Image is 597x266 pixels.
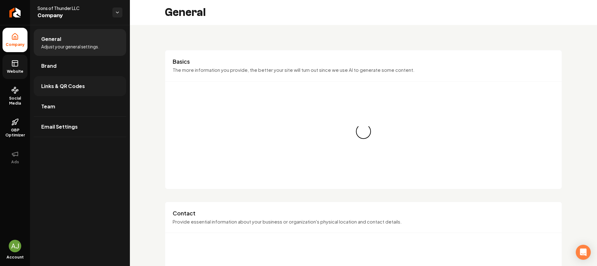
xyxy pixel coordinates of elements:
h3: Contact [173,209,554,217]
span: General [41,35,61,43]
img: Rebolt Logo [9,7,21,17]
span: Email Settings [41,123,78,131]
a: Brand [34,56,126,76]
a: Social Media [2,81,27,111]
a: Links & QR Codes [34,76,126,96]
span: Website [4,69,26,74]
span: Adjust your general settings. [41,43,99,50]
a: Team [34,96,126,116]
span: Account [7,255,24,260]
span: Sons of Thunder LLC [37,5,107,11]
h3: Basics [173,58,554,65]
h2: General [165,6,206,19]
p: Provide essential information about your business or organization's physical location and contact... [173,218,554,225]
div: Open Intercom Messenger [576,245,591,260]
a: GBP Optimizer [2,113,27,143]
span: Social Media [2,96,27,106]
span: Ads [9,160,22,165]
span: Team [41,103,55,110]
span: Company [3,42,27,47]
span: Brand [41,62,57,70]
a: Website [2,55,27,79]
button: Ads [2,145,27,170]
span: GBP Optimizer [2,128,27,138]
p: The more information you provide, the better your site will turn out since we use AI to generate ... [173,66,554,74]
img: AJ Nimeh [9,240,21,252]
span: Links & QR Codes [41,82,85,90]
div: Loading [354,122,373,140]
span: Company [37,11,107,20]
a: Email Settings [34,117,126,137]
button: Open user button [9,240,21,252]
